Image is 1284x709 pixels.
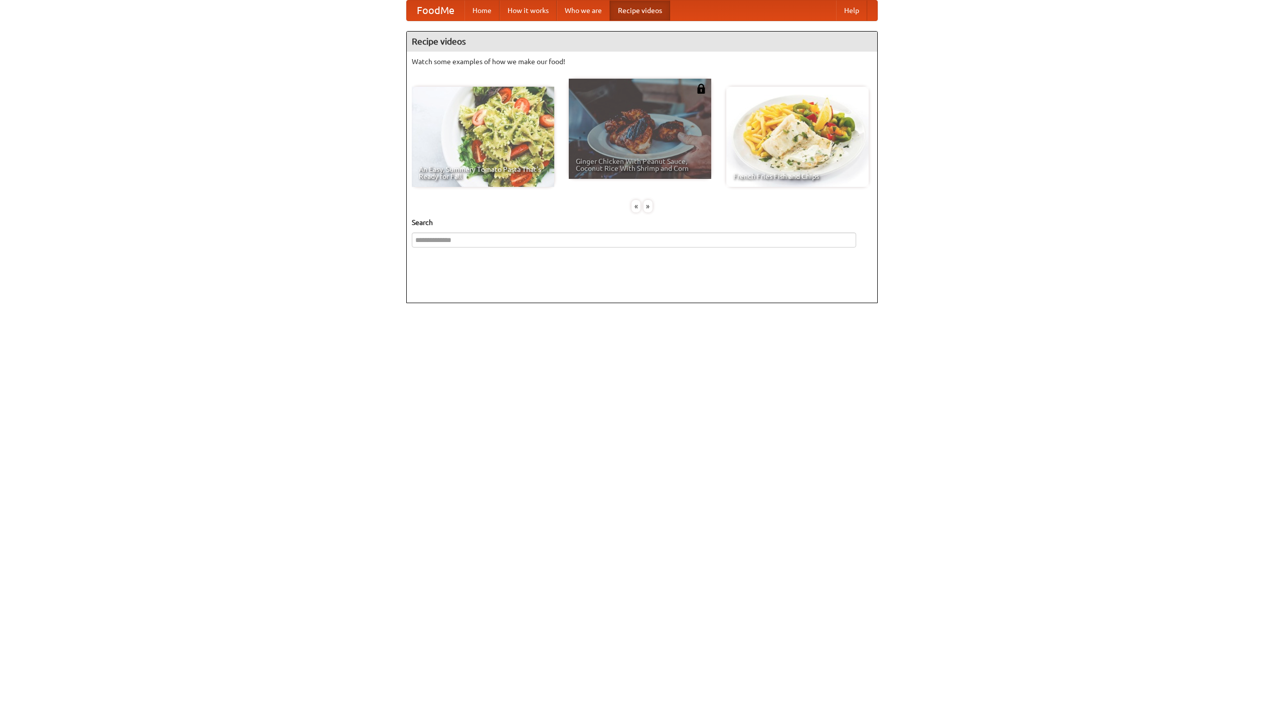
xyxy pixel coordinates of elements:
[557,1,610,21] a: Who we are
[419,166,547,180] span: An Easy, Summery Tomato Pasta That's Ready for Fall
[696,84,706,94] img: 483408.png
[407,1,464,21] a: FoodMe
[500,1,557,21] a: How it works
[412,87,554,187] a: An Easy, Summery Tomato Pasta That's Ready for Fall
[733,173,862,180] span: French Fries Fish and Chips
[412,217,872,227] h5: Search
[464,1,500,21] a: Home
[631,200,640,212] div: «
[726,87,869,187] a: French Fries Fish and Chips
[412,57,872,67] p: Watch some examples of how we make our food!
[407,32,877,52] h4: Recipe videos
[836,1,867,21] a: Help
[644,200,653,212] div: »
[610,1,670,21] a: Recipe videos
